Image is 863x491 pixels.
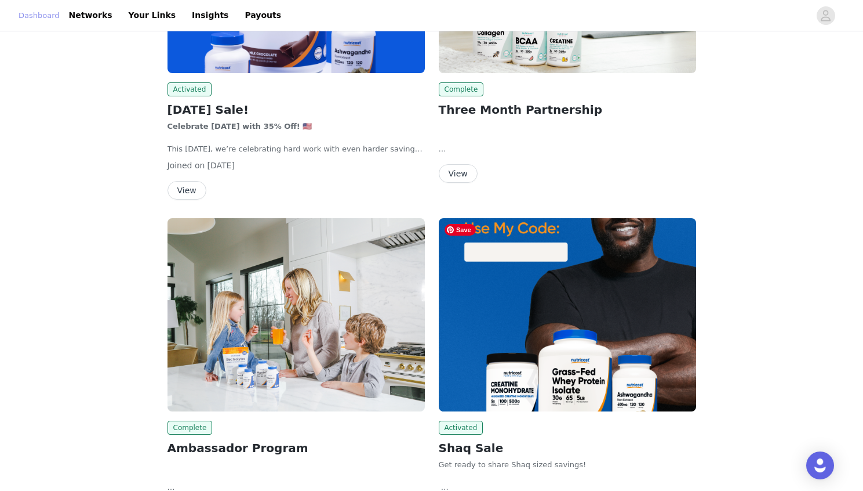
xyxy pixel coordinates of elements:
[167,143,425,155] p: This [DATE], we’re celebrating hard work with even harder savings! From , enjoy during our [DATE]...
[167,181,206,200] button: View
[167,439,425,457] h2: Ambassador Program
[62,2,119,28] a: Networks
[122,2,183,28] a: Your Links
[167,122,312,131] strong: Celebrate [DATE] with 35% Off! 🇺🇸
[439,459,696,471] p: Get ready to share Shaq sized savings!
[19,10,60,21] a: Dashboard
[445,224,476,236] span: Save
[439,421,483,435] span: Activated
[439,218,696,411] img: Nutricost
[439,164,478,183] button: View
[439,439,696,457] h2: Shaq Sale
[185,2,235,28] a: Insights
[238,2,288,28] a: Payouts
[207,161,235,170] span: [DATE]
[439,101,696,118] h2: Three Month Partnership
[167,101,425,118] h2: [DATE] Sale!
[806,452,834,479] div: Open Intercom Messenger
[820,6,831,25] div: avatar
[167,186,206,195] a: View
[167,421,213,435] span: Complete
[439,82,484,96] span: Complete
[167,218,425,411] img: Nutricost
[167,82,212,96] span: Activated
[439,169,478,178] a: View
[167,161,205,170] span: Joined on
